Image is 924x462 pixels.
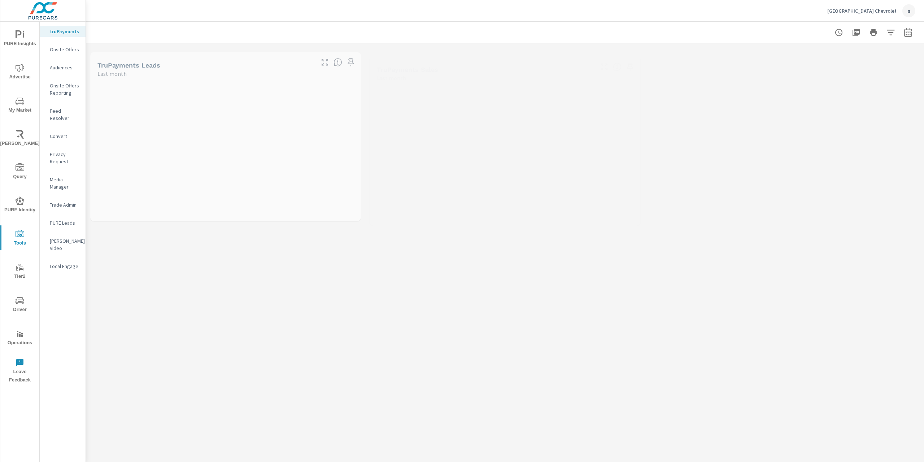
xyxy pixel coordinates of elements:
span: Save this to your personalized report [624,230,636,241]
p: Convert [50,133,80,140]
span: Save this to your personalized report [904,52,915,64]
div: Feed Resolver [40,105,86,124]
span: The number of truPayments leads. [334,58,342,67]
span: Advertise [3,64,37,81]
p: Local Engage [50,263,80,270]
button: "Export Report to PDF" [849,25,863,40]
span: A basic review has been done and has not approved the credit worthiness of the lead by the config... [613,409,622,418]
span: PURE Insights [3,30,37,48]
span: Operations [3,329,37,347]
span: Save this to your personalized report [624,61,636,73]
h5: Pre-Qualified Leads [97,412,161,420]
span: A basic review has been done and approved the credit worthiness of the lead by the configured cre... [334,409,342,418]
div: Onsite Offers Reporting [40,80,86,98]
button: Make Fullscreen [878,407,889,419]
div: nav menu [0,22,39,387]
div: Audiences [40,62,86,73]
p: Media Manager [50,176,80,190]
span: Save this to your personalized report [345,57,357,68]
p: Audiences [50,64,80,71]
h5: truPayments Reporting Metrics & Data [97,234,222,242]
p: truPayments [50,28,80,35]
button: Make Fullscreen [889,230,901,241]
p: Last month [656,420,685,429]
button: Make Fullscreen [319,407,331,419]
div: Privacy Request [40,149,86,167]
h5: Not Qualified Leads [377,412,440,420]
p: Last month [97,420,127,429]
div: a [902,4,915,17]
button: Make Fullscreen [878,52,889,64]
button: Apply Filters [884,25,898,40]
span: Tier2 [3,263,37,281]
span: Tools [3,230,37,247]
span: Save this to your personalized report [904,230,915,241]
p: Last month [656,242,685,251]
span: Driver [3,296,37,314]
button: Make Fullscreen [598,407,610,419]
p: Privacy Request [50,151,80,165]
p: Last month [377,74,406,82]
span: Save this to your personalized report [904,407,915,419]
div: Trade Admin [40,199,86,210]
div: Media Manager [40,174,86,192]
p: Feed Resolver [50,107,80,122]
h5: No Credit Available Leads [656,412,738,420]
span: My Market [3,97,37,115]
button: Make Fullscreen [319,57,331,68]
span: [PERSON_NAME] [3,130,37,148]
p: Trade Admin [50,201,80,208]
span: A lead that has been submitted but has not gone through the credit application process. [892,409,901,418]
div: Onsite Offers [40,44,86,55]
button: Print Report [866,25,881,40]
p: [PERSON_NAME] Video [50,237,80,252]
div: [PERSON_NAME] Video [40,236,86,254]
p: Onsite Offers [50,46,80,53]
span: Query [3,163,37,181]
span: Save this to your personalized report [345,407,357,419]
h5: truPayments Total Revenue [656,57,745,64]
div: Local Engage [40,261,86,272]
p: PURE Leads [50,219,80,226]
span: Save this to your personalized report [624,407,636,419]
p: Last month [97,242,127,251]
h5: truPayments Leads [97,61,160,69]
p: [GEOGRAPHIC_DATA] Chevrolet [827,8,897,14]
p: Onsite Offers Reporting [50,82,80,96]
p: Last month [656,65,685,73]
span: Leave Feedback [3,358,37,384]
div: truPayments [40,26,86,37]
span: PURE Identity [3,197,37,214]
p: Last month [377,420,406,429]
div: Convert [40,131,86,142]
span: Number of sales matched to a truPayments lead. [Source: This data is sourced from the dealer's DM... [613,62,622,71]
button: Make Fullscreen [598,61,610,73]
h5: truPayments Sales [377,66,438,73]
h5: Leads By Source [656,234,710,242]
button: Make Fullscreen [610,230,622,241]
button: Select Date Range [901,25,915,40]
p: Last month [97,69,127,78]
span: Total revenue from sales matched to a truPayments lead. [Source: This data is sourced from the de... [892,53,901,62]
div: PURE Leads [40,217,86,228]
